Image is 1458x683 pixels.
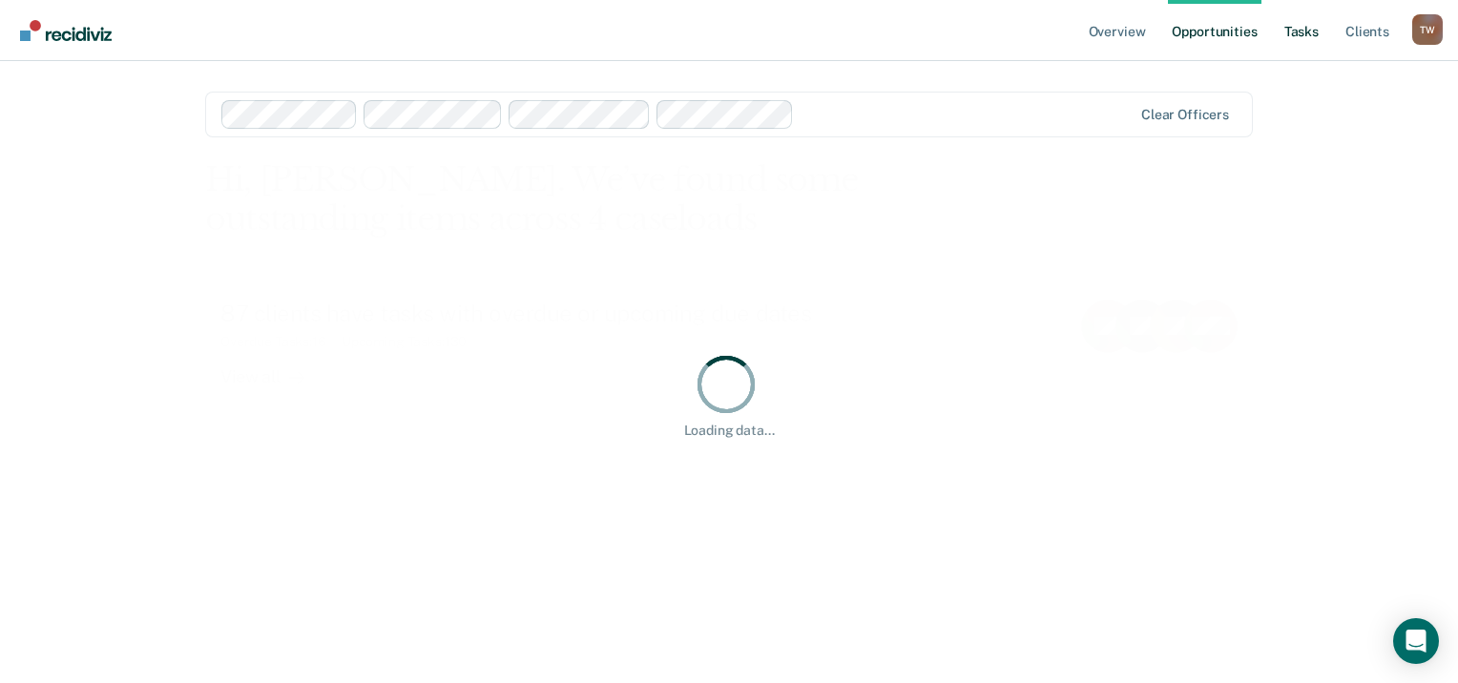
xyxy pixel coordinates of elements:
button: Profile dropdown button [1412,14,1443,45]
div: T W [1412,14,1443,45]
img: Recidiviz [20,20,112,41]
div: Loading data... [684,423,775,439]
div: Open Intercom Messenger [1393,618,1439,664]
div: Clear officers [1141,107,1229,123]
